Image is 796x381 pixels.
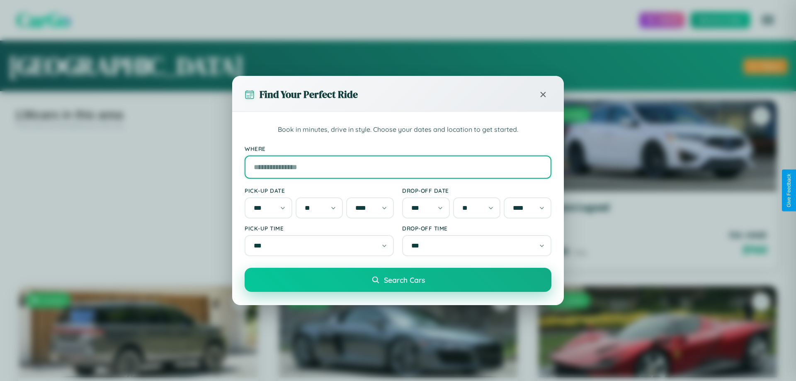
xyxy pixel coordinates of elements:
[245,187,394,194] label: Pick-up Date
[245,124,551,135] p: Book in minutes, drive in style. Choose your dates and location to get started.
[245,225,394,232] label: Pick-up Time
[245,268,551,292] button: Search Cars
[245,145,551,152] label: Where
[402,187,551,194] label: Drop-off Date
[402,225,551,232] label: Drop-off Time
[260,87,358,101] h3: Find Your Perfect Ride
[384,275,425,284] span: Search Cars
